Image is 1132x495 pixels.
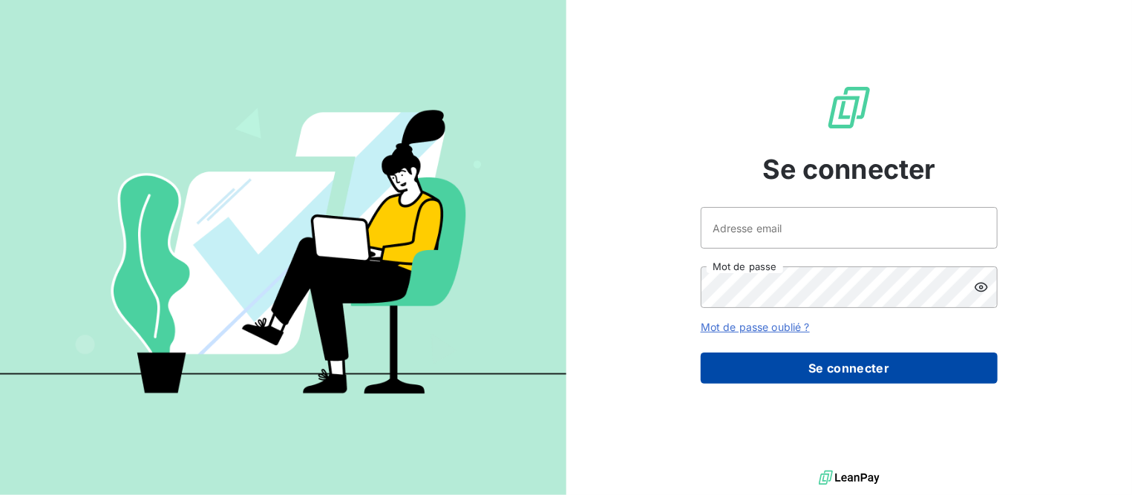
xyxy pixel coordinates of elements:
span: Se connecter [762,149,936,189]
button: Se connecter [701,353,998,384]
input: placeholder [701,207,998,249]
img: logo [819,467,880,489]
img: Logo LeanPay [825,84,873,131]
a: Mot de passe oublié ? [701,321,810,333]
